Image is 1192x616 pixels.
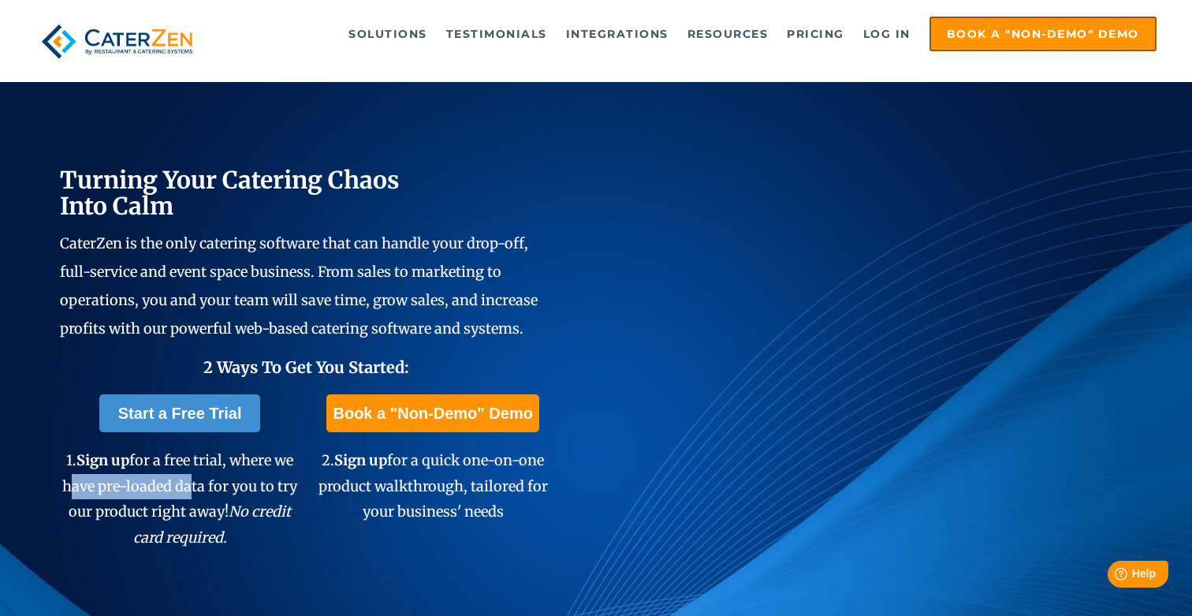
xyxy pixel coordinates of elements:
a: Testimonials [438,18,555,50]
a: Resources [680,18,777,50]
div: Navigation Menu [227,17,1156,51]
span: Sign up [76,451,129,469]
span: CaterZen is the only catering software that can handle your drop-off, full-service and event spac... [60,234,538,338]
a: Solutions [341,18,435,50]
span: 2 Ways To Get You Started: [203,357,409,377]
span: 1. for a free trial, where we have pre-loaded data for you to try our product right away! [62,451,297,546]
a: Pricing [779,18,852,50]
a: Book a "Non-Demo" Demo [929,17,1157,51]
img: caterzen [35,17,199,66]
span: 2. for a quick one-on-one product walkthrough, tailored for your business' needs [318,451,548,521]
a: Integrations [558,18,676,50]
span: Sign up [334,451,387,469]
a: Start a Free Trial [99,394,261,432]
em: No credit card required. [133,502,292,546]
span: Turning Your Catering Chaos Into Calm [60,165,400,221]
a: Book a "Non-Demo" Demo [326,394,538,432]
a: Log in [855,18,918,50]
iframe: Help widget launcher [1052,554,1175,599]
